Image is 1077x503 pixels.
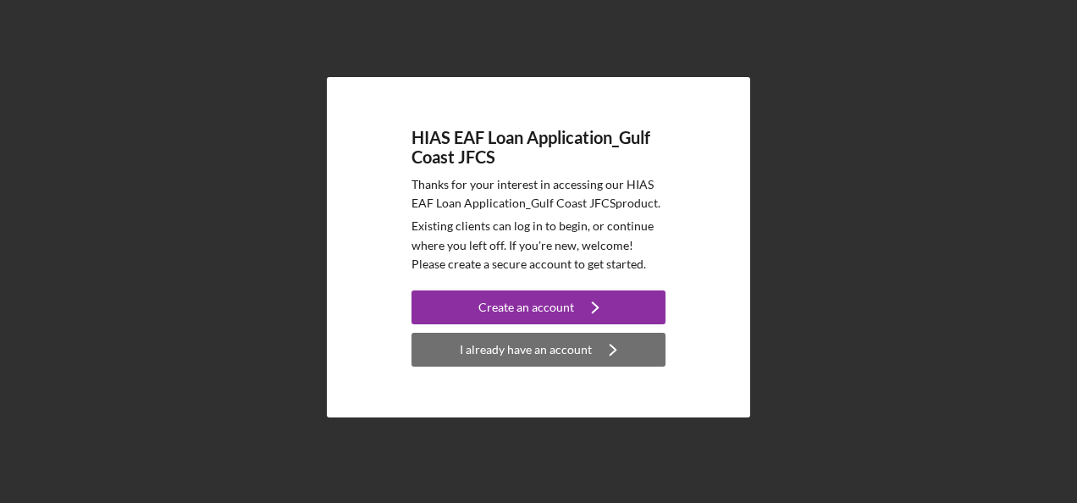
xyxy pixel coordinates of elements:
button: Create an account [411,290,666,324]
p: Existing clients can log in to begin, or continue where you left off. If you're new, welcome! Ple... [411,217,666,274]
h4: HIAS EAF Loan Application_Gulf Coast JFCS [411,128,666,167]
div: Create an account [478,290,574,324]
button: I already have an account [411,333,666,367]
div: I already have an account [460,333,592,367]
p: Thanks for your interest in accessing our HIAS EAF Loan Application_Gulf Coast JFCS product. [411,175,666,213]
a: Create an account [411,290,666,329]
